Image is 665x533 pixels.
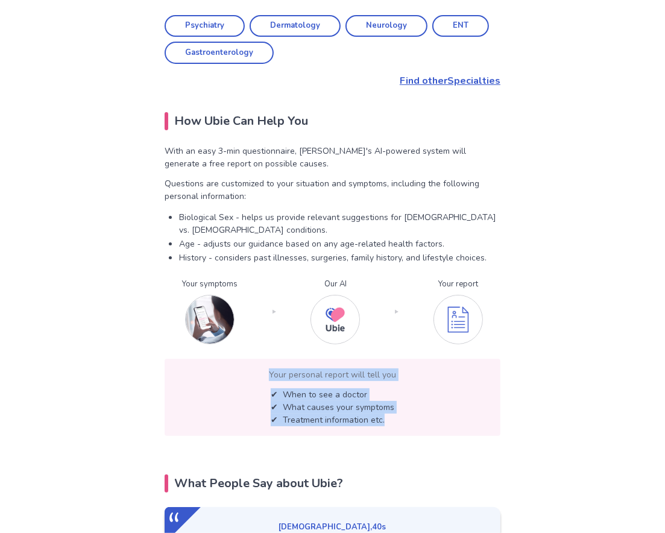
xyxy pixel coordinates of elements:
[165,15,245,37] a: Psychiatry
[271,414,394,426] p: ✔︎ Treatment information etc.
[250,15,341,37] a: Dermatology
[179,238,500,250] p: Age - adjusts our guidance based on any age-related health factors.
[165,74,500,88] a: Find otherSpecialties
[165,475,500,493] h2: What People Say about Ubie?
[345,15,427,37] a: Neurology
[165,145,500,170] p: With an easy 3-min questionnaire, [PERSON_NAME]'s AI-powered system will generate a free report o...
[271,388,394,401] p: ✔ When to see a doctor
[310,295,360,344] img: Our AI checks your symptoms
[165,112,500,130] h2: How Ubie Can Help You
[432,15,489,37] a: ENT
[179,211,500,236] p: Biological Sex - helps us provide relevant suggestions for [DEMOGRAPHIC_DATA] vs. [DEMOGRAPHIC_DA...
[165,177,500,203] p: Questions are customized to your situation and symptoms, including the following personal informa...
[174,368,491,381] p: Your personal report will tell you
[310,279,360,291] p: Our AI
[271,401,394,414] p: ✔︎ What causes your symptoms
[185,295,235,344] img: Input your symptoms
[182,279,238,291] p: Your symptoms
[433,295,483,344] img: You get your personalized report
[433,279,483,291] p: Your report
[179,251,500,264] p: History - considers past illnesses, surgeries, family history, and lifestyle choices.
[165,42,274,64] a: Gastroenterology
[165,74,500,88] p: Find other Specialties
